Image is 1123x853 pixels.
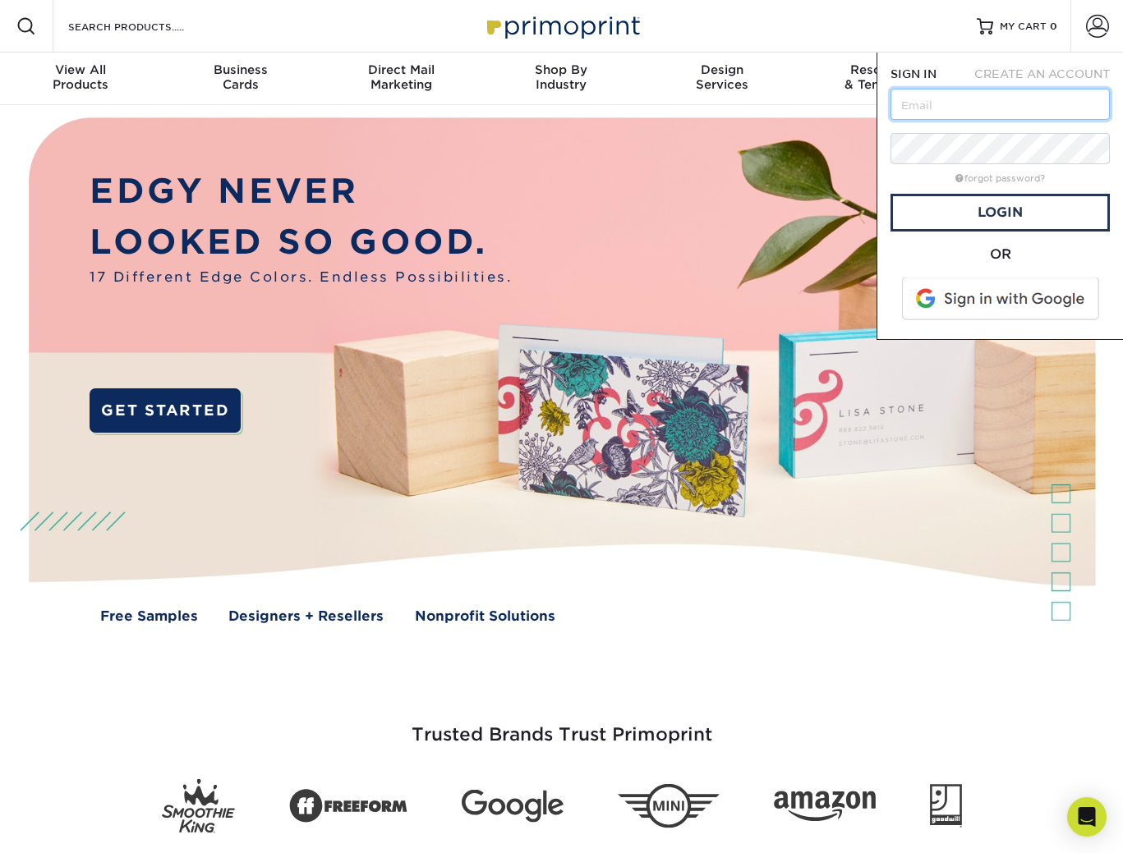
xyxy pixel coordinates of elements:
span: Shop By [481,62,642,77]
img: Primoprint [480,8,644,44]
img: Goodwill [930,784,962,828]
img: Smoothie King [162,778,235,833]
div: & Templates [802,62,962,92]
a: Direct MailMarketing [321,53,481,105]
span: Business [160,62,320,77]
h3: Trusted Brands Trust Primoprint [81,685,1042,765]
a: Nonprofit Solutions [415,606,555,626]
div: Industry [481,62,642,92]
a: DesignServices [642,53,802,105]
span: 17 Different Edge Colors. Endless Possibilities. [90,267,512,287]
span: Resources [802,62,962,77]
a: Login [891,194,1110,232]
a: forgot password? [955,173,1045,184]
span: Design [642,62,802,77]
img: Mini [618,783,720,828]
div: Cards [160,62,320,92]
span: MY CART [1000,20,1047,34]
a: Resources& Templates [802,53,962,105]
input: SEARCH PRODUCTS..... [67,16,227,36]
p: LOOKED SO GOOD. [90,217,512,268]
a: Designers + Resellers [228,606,384,626]
span: Direct Mail [321,62,481,77]
img: Google [462,789,564,823]
div: Services [642,62,802,92]
span: CREATE AN ACCOUNT [974,67,1110,80]
p: EDGY NEVER [90,166,512,217]
input: Email [891,89,1110,120]
a: Shop ByIndustry [481,53,642,105]
a: BusinessCards [160,53,320,105]
img: Freeform [289,780,407,832]
span: SIGN IN [891,67,937,80]
a: GET STARTED [90,388,241,433]
div: Marketing [321,62,481,92]
div: OR [891,245,1110,264]
img: Amazon [774,791,876,822]
a: Free Samples [100,606,198,626]
span: 0 [1050,21,1057,32]
div: Open Intercom Messenger [1067,797,1107,837]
